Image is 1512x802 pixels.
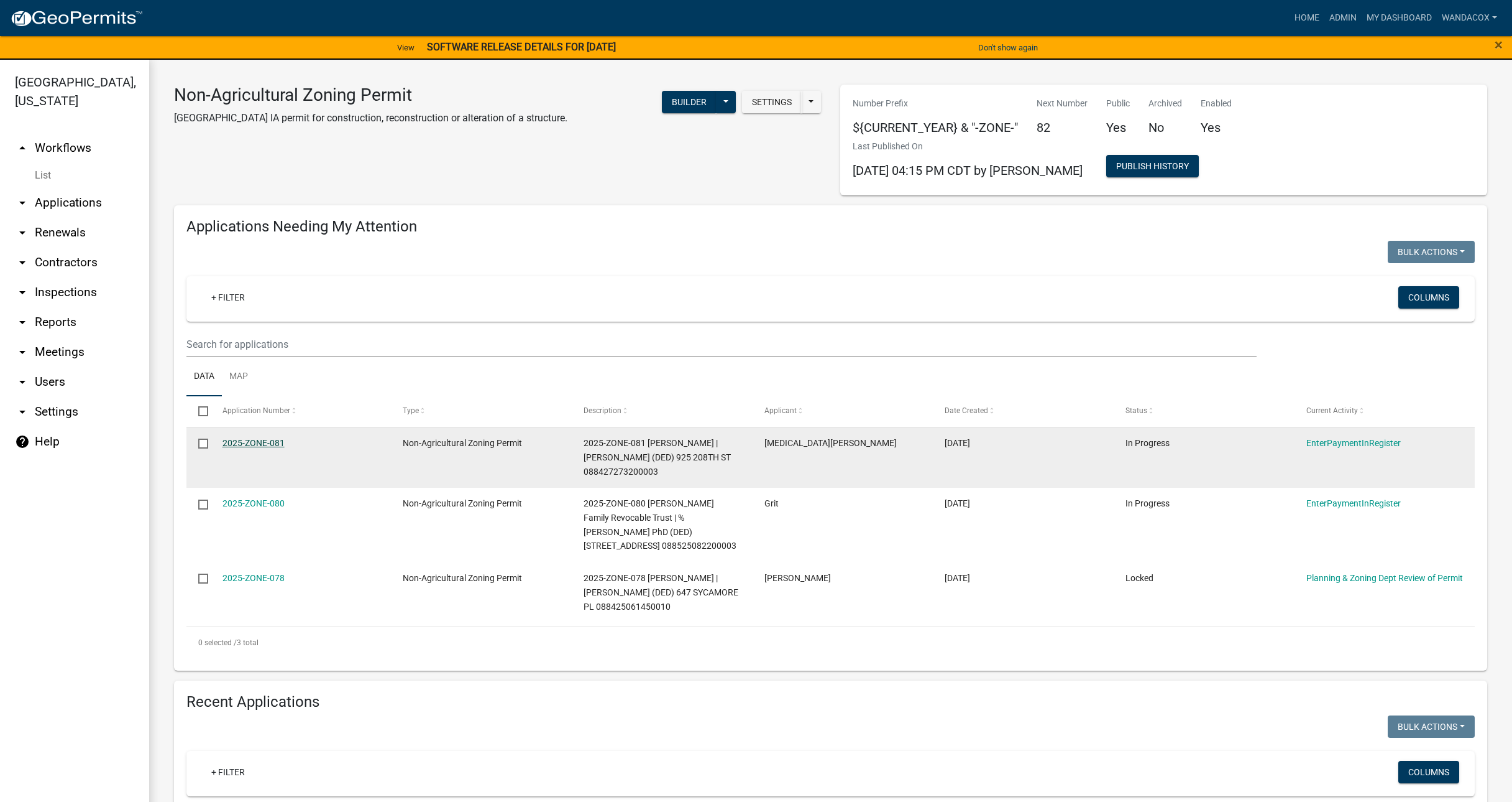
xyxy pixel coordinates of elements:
[853,97,1018,110] p: Number Prefix
[1201,97,1232,110] p: Enabled
[853,120,1018,135] h5: ${CURRENT_YEAR} & "-ZONE-"
[392,37,419,58] a: View
[572,396,753,426] datatable-header-cell: Description
[973,37,1043,58] button: Don't show again
[853,140,1083,153] p: Last Published On
[222,357,255,397] a: Map
[403,406,419,415] span: Type
[752,396,933,426] datatable-header-cell: Applicant
[662,91,717,113] button: Builder
[945,573,970,583] span: 08/30/2025
[15,141,30,156] i: arrow_drop_up
[1388,241,1475,263] button: Bulk Actions
[198,638,237,647] span: 0 selected /
[174,111,567,126] p: [GEOGRAPHIC_DATA] IA permit for construction, reconstruction or alteration of a structure.
[1306,573,1463,583] a: Planning & Zoning Dept Review of Permit
[201,761,255,783] a: + Filter
[186,357,222,397] a: Data
[764,406,797,415] span: Applicant
[764,438,897,448] span: Alli Rogers
[945,406,988,415] span: Date Created
[1106,155,1199,177] button: Publish History
[186,627,1475,658] div: 3 total
[933,396,1114,426] datatable-header-cell: Date Created
[403,498,522,508] span: Non-Agricultural Zoning Permit
[1437,6,1502,30] a: WandaCox
[1306,406,1358,415] span: Current Activity
[1114,396,1294,426] datatable-header-cell: Status
[15,375,30,389] i: arrow_drop_down
[1125,573,1153,583] span: Locked
[1106,120,1130,135] h5: Yes
[1306,438,1401,448] a: EnterPaymentInRegister
[1290,6,1324,30] a: Home
[1388,716,1475,738] button: Bulk Actions
[584,406,621,415] span: Description
[853,163,1083,178] span: [DATE] 04:15 PM CDT by [PERSON_NAME]
[1106,97,1130,110] p: Public
[1362,6,1437,30] a: My Dashboard
[15,225,30,240] i: arrow_drop_down
[15,345,30,360] i: arrow_drop_down
[1495,36,1503,54] span: ×
[427,41,616,53] strong: SOFTWARE RELEASE DETAILS FOR [DATE]
[742,91,802,113] button: Settings
[391,396,572,426] datatable-header-cell: Type
[1037,120,1088,135] h5: 82
[1201,120,1232,135] h5: Yes
[1148,97,1182,110] p: Archived
[1106,162,1199,172] wm-modal-confirm: Workflow Publish History
[186,693,1475,711] h4: Recent Applications
[15,404,30,419] i: arrow_drop_down
[201,286,255,309] a: + Filter
[1495,37,1503,52] button: Close
[210,396,391,426] datatable-header-cell: Application Number
[1148,120,1182,135] h5: No
[15,434,30,449] i: help
[15,255,30,270] i: arrow_drop_down
[186,332,1257,357] input: Search for applications
[584,438,731,477] span: 2025-ZONE-081 Rogers, Cole | Rogers, Greta (DED) 925 208TH ST 088427273200003
[584,498,736,551] span: 2025-ZONE-080 Sadtler Family Revocable Trust | % Grit Sadtler PhD (DED) 102 T AVE 088525082200003
[1125,406,1147,415] span: Status
[945,498,970,508] span: 09/11/2025
[186,218,1475,236] h4: Applications Needing My Attention
[222,498,285,508] a: 2025-ZONE-080
[222,438,285,448] a: 2025-ZONE-081
[1324,6,1362,30] a: Admin
[764,573,831,583] span: Tim Schwind
[1398,286,1459,309] button: Columns
[1037,97,1088,110] p: Next Number
[1306,498,1401,508] a: EnterPaymentInRegister
[186,396,210,426] datatable-header-cell: Select
[584,573,738,612] span: 2025-ZONE-078 Oostenink, Marc J | Oostenink, Heidi M (DED) 647 SYCAMORE PL 088425061450010
[174,85,567,106] h3: Non-Agricultural Zoning Permit
[1125,498,1170,508] span: In Progress
[403,438,522,448] span: Non-Agricultural Zoning Permit
[403,573,522,583] span: Non-Agricultural Zoning Permit
[15,285,30,300] i: arrow_drop_down
[222,573,285,583] a: 2025-ZONE-078
[1398,761,1459,783] button: Columns
[222,406,290,415] span: Application Number
[15,195,30,210] i: arrow_drop_down
[764,498,779,508] span: Grit
[15,315,30,330] i: arrow_drop_down
[945,438,970,448] span: 09/15/2025
[1125,438,1170,448] span: In Progress
[1294,396,1475,426] datatable-header-cell: Current Activity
